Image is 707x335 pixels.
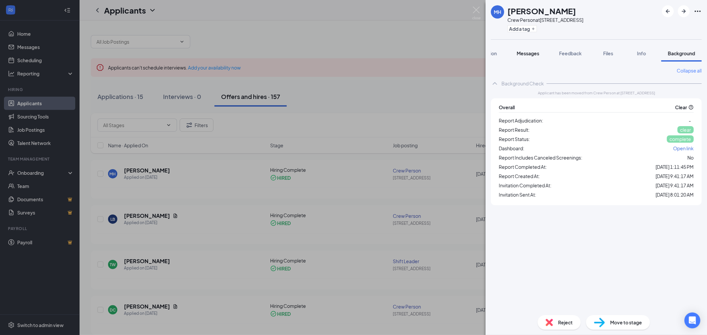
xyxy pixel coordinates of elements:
[678,5,690,17] button: ArrowRight
[680,127,691,133] span: clear
[517,50,539,56] span: Messages
[656,182,694,189] span: [DATE] 9:41:17 AM
[499,154,582,161] span: Report Includes Canceled Screenings:
[656,191,694,198] span: [DATE] 8:01:20 AM
[507,25,537,32] button: PlusAdd a tag
[694,7,702,15] svg: Ellipses
[499,117,543,124] span: Report Adjudication:
[687,154,694,161] div: No
[499,135,530,143] span: Report Status:
[610,319,642,326] span: Move to stage
[499,126,530,133] span: Report Result:
[656,163,694,170] span: [DATE] 1:11:45 PM
[656,172,694,180] span: [DATE] 9:41:17 AM
[637,50,646,56] span: Info
[664,7,672,15] svg: ArrowLeftNew
[499,191,536,198] span: Invitation Sent At:
[499,145,524,152] span: Dashboard:
[680,7,688,15] svg: ArrowRight
[499,172,540,180] span: Report Created At:
[499,104,515,111] span: Overall
[507,5,576,17] h1: [PERSON_NAME]
[491,79,499,87] svg: ChevronUp
[668,50,695,56] span: Background
[675,104,687,111] span: Clear
[688,105,694,110] svg: QuestionInfo
[673,145,694,151] span: Open link
[670,136,691,142] span: complete
[662,5,674,17] button: ArrowLeftNew
[499,163,547,170] span: Report Completed At:
[673,145,694,152] a: Open link
[559,50,582,56] span: Feedback
[494,9,501,15] div: MH
[689,118,691,123] span: -
[499,182,552,189] span: Invitation Completed At:
[603,50,613,56] span: Files
[531,27,535,31] svg: Plus
[501,80,544,87] div: Background Check
[684,312,700,328] div: Open Intercom Messenger
[538,90,655,96] span: Applicant has been moved from Crew Person at [STREET_ADDRESS]
[677,67,702,74] a: Collapse all
[558,319,573,326] span: Reject
[507,17,583,23] div: Crew Person at [STREET_ADDRESS]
